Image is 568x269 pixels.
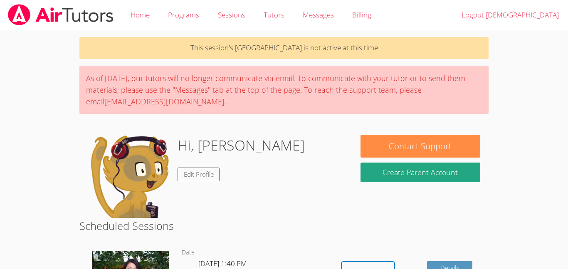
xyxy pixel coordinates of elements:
[79,66,489,114] div: As of [DATE], our tutors will no longer communicate via email. To communicate with your tutor or ...
[198,259,247,268] span: [DATE] 1:40 PM
[88,135,171,218] img: default.png
[7,4,114,25] img: airtutors_banner-c4298cdbf04f3fff15de1276eac7730deb9818008684d7c2e4769d2f7ddbe033.png
[178,135,305,156] h1: Hi, [PERSON_NAME]
[361,135,480,158] button: Contact Support
[182,247,195,258] dt: Date
[178,168,220,181] a: Edit Profile
[79,37,489,59] p: This session's [GEOGRAPHIC_DATA] is not active at this time
[361,163,480,182] button: Create Parent Account
[79,218,489,234] h2: Scheduled Sessions
[303,10,334,20] span: Messages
